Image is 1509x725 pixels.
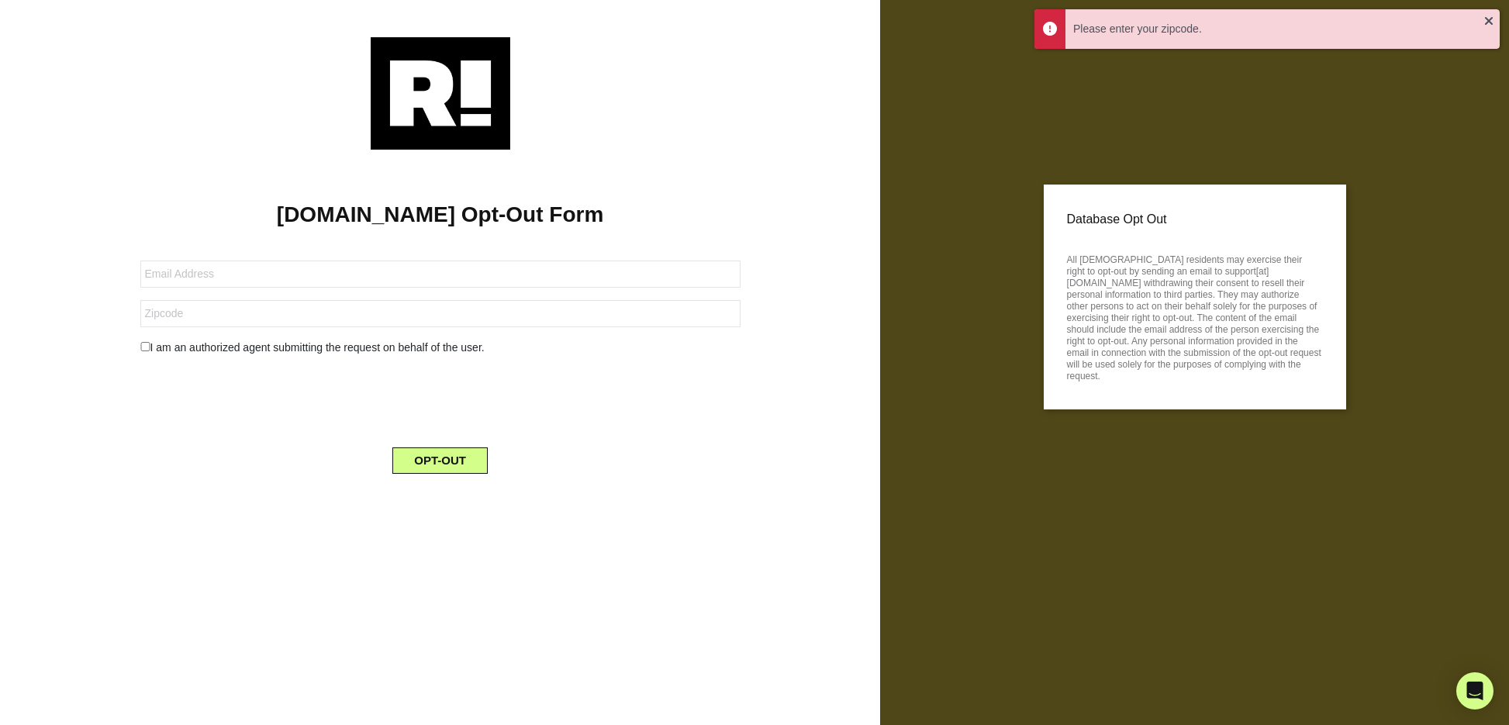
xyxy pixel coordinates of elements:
img: Retention.com [371,37,510,150]
p: Database Opt Out [1067,208,1323,231]
input: Email Address [140,261,741,288]
div: I am an authorized agent submitting the request on behalf of the user. [129,340,752,356]
div: Please enter your zipcode. [1073,21,1484,37]
p: All [DEMOGRAPHIC_DATA] residents may exercise their right to opt-out by sending an email to suppo... [1067,250,1323,382]
button: OPT-OUT [392,447,488,474]
input: Zipcode [140,300,741,327]
h1: [DOMAIN_NAME] Opt-Out Form [23,202,857,228]
div: Open Intercom Messenger [1456,672,1493,709]
iframe: reCAPTCHA [323,368,558,429]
